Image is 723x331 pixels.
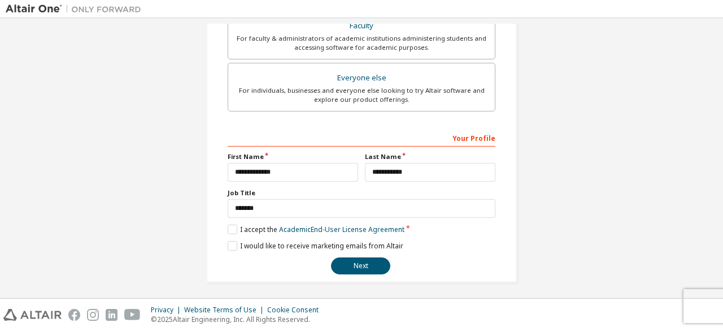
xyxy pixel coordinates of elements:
[228,152,358,161] label: First Name
[235,70,488,86] div: Everyone else
[6,3,147,15] img: Altair One
[106,309,117,321] img: linkedin.svg
[235,86,488,104] div: For individuals, businesses and everyone else looking to try Altair software and explore our prod...
[124,309,141,321] img: youtube.svg
[3,309,62,321] img: altair_logo.svg
[365,152,495,161] label: Last Name
[228,225,404,234] label: I accept the
[228,241,403,251] label: I would like to receive marketing emails from Altair
[68,309,80,321] img: facebook.svg
[151,306,184,315] div: Privacy
[331,257,390,274] button: Next
[235,18,488,34] div: Faculty
[87,309,99,321] img: instagram.svg
[228,188,495,197] label: Job Title
[184,306,267,315] div: Website Terms of Use
[228,128,495,147] div: Your Profile
[151,315,325,324] p: © 2025 Altair Engineering, Inc. All Rights Reserved.
[279,225,404,234] a: Academic End-User License Agreement
[267,306,325,315] div: Cookie Consent
[235,34,488,52] div: For faculty & administrators of academic institutions administering students and accessing softwa...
